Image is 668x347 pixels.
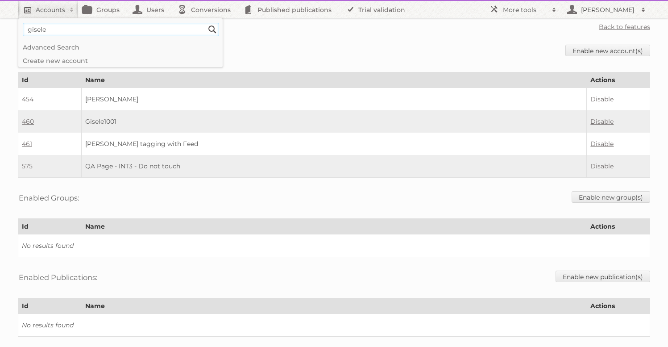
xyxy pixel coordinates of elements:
td: [PERSON_NAME] [81,88,587,111]
a: [PERSON_NAME] [561,1,650,18]
a: Disable [590,95,614,103]
a: Disable [590,117,614,125]
a: 575 [22,162,33,170]
a: Enable new publication(s) [556,271,650,282]
i: No results found [22,321,74,329]
th: Actions [587,219,650,234]
td: [PERSON_NAME] tagging with Feed [81,133,587,155]
th: Name [81,219,587,234]
i: No results found [22,242,74,250]
td: Gisele1001 [81,110,587,133]
a: Groups [79,1,129,18]
a: Enable new account(s) [565,45,650,56]
h2: More tools [503,5,548,14]
a: Disable [590,162,614,170]
a: More tools [485,1,561,18]
a: 461 [22,140,32,148]
a: 454 [22,95,33,103]
th: Actions [587,298,650,314]
th: Id [18,72,82,88]
td: QA Page - INT3 - Do not touch [81,155,587,178]
a: Advanced Search [18,41,223,54]
h3: Enabled Groups: [19,191,79,205]
a: Create new account [18,54,223,67]
th: Id [18,219,82,234]
a: Users [129,1,173,18]
a: Back to features [599,23,650,31]
th: Name [81,72,587,88]
a: Conversions [173,1,240,18]
a: 460 [22,117,34,125]
a: Disable [590,140,614,148]
th: Actions [587,72,650,88]
input: Search [206,23,219,36]
h2: Accounts [36,5,65,14]
th: Name [81,298,587,314]
h3: Enabled Publications: [19,271,97,284]
a: Published publications [240,1,340,18]
a: Trial validation [340,1,414,18]
h2: [PERSON_NAME] [579,5,637,14]
a: Enable new group(s) [572,191,650,203]
a: Accounts [18,1,79,18]
th: Id [18,298,82,314]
